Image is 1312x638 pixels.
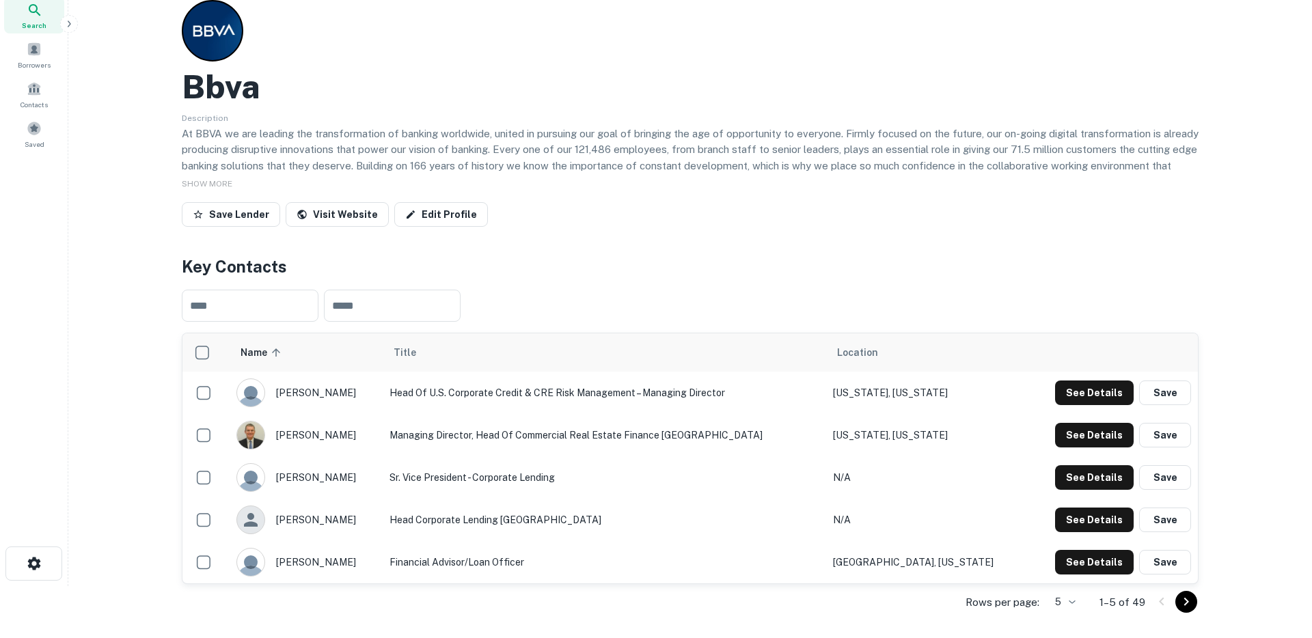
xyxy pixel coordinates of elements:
td: Sr. Vice President - Corporate Lending [383,456,826,499]
img: 1517721295817 [237,421,264,449]
span: Description [182,113,228,123]
div: [PERSON_NAME] [236,463,376,492]
button: Save [1139,423,1191,447]
td: N/A [826,456,1026,499]
th: Name [230,333,383,372]
span: Title [394,344,434,361]
div: [PERSON_NAME] [236,505,376,534]
th: Title [383,333,826,372]
span: Borrowers [18,59,51,70]
iframe: Chat Widget [1244,529,1312,594]
p: 1–5 of 49 [1099,594,1145,611]
td: N/A [826,499,1026,541]
th: Location [826,333,1026,372]
a: Saved [4,115,64,152]
div: 5 [1045,592,1078,612]
td: Head Corporate Lending [GEOGRAPHIC_DATA] [383,499,826,541]
span: Contacts [20,99,48,110]
button: Save Lender [182,202,280,227]
button: See Details [1055,465,1134,490]
h4: Key Contacts [182,254,1199,279]
button: See Details [1055,550,1134,574]
button: Save [1139,380,1191,405]
a: Visit Website [286,202,389,227]
span: SHOW MORE [182,179,232,189]
div: [PERSON_NAME] [236,421,376,449]
h2: Bbva [182,67,260,107]
button: See Details [1055,423,1134,447]
td: Head of U.S. Corporate Credit & CRE Risk Management – Managing Director [383,372,826,414]
a: Edit Profile [394,202,488,227]
td: [US_STATE], [US_STATE] [826,372,1026,414]
div: scrollable content [182,333,1198,583]
span: Search [22,20,46,31]
td: [GEOGRAPHIC_DATA], [US_STATE] [826,541,1026,583]
p: Rows per page: [966,594,1039,611]
td: [US_STATE], [US_STATE] [826,414,1026,456]
button: Go to next page [1175,591,1197,613]
a: Contacts [4,76,64,113]
img: 9c8pery4andzj6ohjkjp54ma2 [237,549,264,576]
p: At BBVA we are leading the transformation of banking worldwide, united in pursuing our goal of br... [182,126,1199,190]
button: Save [1139,465,1191,490]
td: Managing Director, Head of Commercial Real Estate Finance [GEOGRAPHIC_DATA] [383,414,826,456]
button: Save [1139,508,1191,532]
button: Save [1139,550,1191,574]
td: Financial Advisor/Loan officer [383,541,826,583]
span: Saved [25,139,44,150]
button: See Details [1055,508,1134,532]
button: See Details [1055,380,1134,405]
span: Location [837,344,878,361]
span: Name [241,344,285,361]
img: 9c8pery4andzj6ohjkjp54ma2 [237,464,264,491]
div: [PERSON_NAME] [236,378,376,407]
img: 9c8pery4andzj6ohjkjp54ma2 [237,379,264,406]
div: [PERSON_NAME] [236,548,376,577]
a: Borrowers [4,36,64,73]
